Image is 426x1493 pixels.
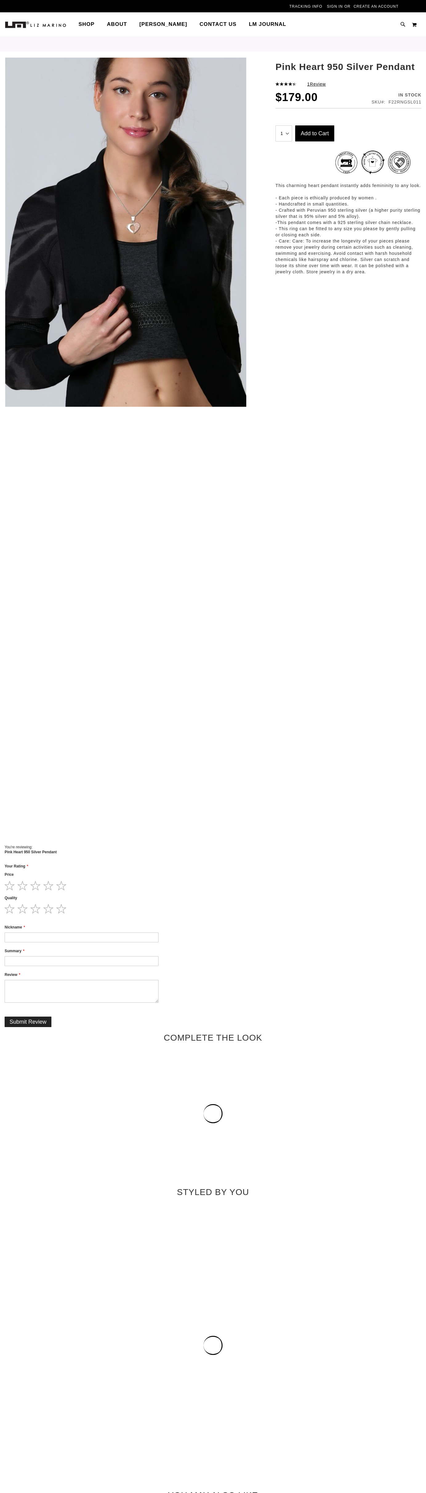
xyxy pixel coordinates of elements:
span: In stock [398,92,421,97]
button: Submit Review [5,1017,51,1027]
span: Summary [5,949,22,953]
strong: SKU [372,100,385,104]
a: Contact Us [193,19,243,30]
a: Shop [78,19,101,30]
span: Contact Us [199,21,236,27]
span: LM Journal [249,21,286,27]
span: Shop [78,19,94,30]
span: Pink Heart 950 Silver Pendant [275,62,415,72]
button: Add to Cart [295,125,334,141]
span: $179.00 [275,91,318,104]
span: Add to Cart [301,130,329,137]
span: Styled By You [177,1187,249,1197]
span: Submit Review [10,1019,46,1025]
a: store logo [5,21,66,28]
a: [PERSON_NAME] [133,19,194,30]
span: Quality [5,896,17,900]
div: 90% [275,82,296,86]
span: Review [310,82,326,87]
a: LM Journal [243,19,292,30]
span: Nickname [5,925,22,929]
span: Complete the Look [164,1033,262,1042]
select: Qty [275,125,292,141]
a: About [101,19,133,30]
a: Create an Account [354,4,399,9]
span: Your Rating [5,864,25,868]
a: 1Review [307,82,326,87]
div: Availability [372,92,421,98]
div: F22RNGSL011 [388,99,421,105]
a: Tracking Info [289,4,322,9]
span: Review [5,973,17,977]
p: This charming heart pendant instantly adds femininity to any look. - Each piece is ethically prod... [275,182,421,275]
a: Sign In [327,4,343,9]
span: [PERSON_NAME] [139,21,187,27]
img: main product photo [5,58,247,407]
span: Price [5,872,14,877]
strong: Pink Heart 950 Silver Pendant [5,850,159,855]
span: You're reviewing: [5,845,33,849]
span: About [107,21,127,27]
